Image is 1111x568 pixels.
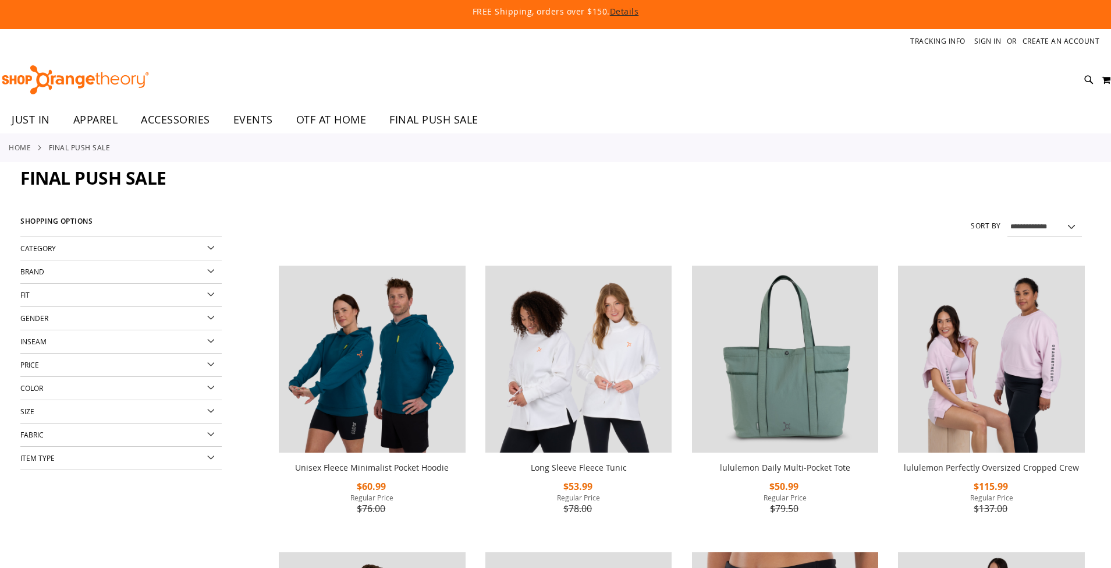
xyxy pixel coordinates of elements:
[974,36,1002,46] a: Sign In
[692,266,879,455] a: lululemon Daily Multi-Pocket Tote
[378,107,490,133] a: FINAL PUSH SALE
[129,107,222,133] a: ACCESSORIES
[279,266,466,455] a: Unisex Fleece Minimalist Pocket Hoodie
[971,221,1001,231] label: Sort By
[898,266,1085,455] a: lululemon Perfectly Oversized Cropped Crew
[62,107,130,133] a: APPAREL
[273,260,471,546] div: product
[141,107,210,133] span: ACCESSORIES
[563,502,594,515] span: $78.00
[285,107,378,133] a: OTF AT HOME
[20,430,44,439] span: Fabric
[563,480,594,493] span: $53.99
[20,313,48,323] span: Gender
[9,142,31,153] a: Home
[222,107,285,133] a: EVENTS
[296,107,367,133] span: OTF AT HOME
[485,493,672,502] span: Regular Price
[898,266,1085,453] img: lululemon Perfectly Oversized Cropped Crew
[485,266,672,455] a: Product image for Fleece Long Sleeve
[974,502,1009,515] span: $137.00
[20,237,222,260] div: Category
[910,36,966,46] a: Tracking Info
[20,212,222,237] strong: Shopping Options
[49,142,111,153] strong: FINAL PUSH SALE
[20,424,222,447] div: Fabric
[20,400,222,424] div: Size
[20,307,222,330] div: Gender
[20,166,166,190] span: FINAL PUSH SALE
[20,377,222,400] div: Color
[485,266,672,453] img: Product image for Fleece Long Sleeve
[20,284,222,307] div: Fit
[904,462,1079,473] a: lululemon Perfectly Oversized Cropped Crew
[770,502,800,515] span: $79.50
[20,360,39,369] span: Price
[686,260,885,546] div: product
[20,354,222,377] div: Price
[20,383,43,393] span: Color
[769,480,800,493] span: $50.99
[357,480,388,493] span: $60.99
[295,462,449,473] a: Unisex Fleece Minimalist Pocket Hoodie
[610,6,639,17] a: Details
[20,337,47,346] span: Inseam
[20,330,222,354] div: Inseam
[12,107,50,133] span: JUST IN
[720,462,850,473] a: lululemon Daily Multi-Pocket Tote
[692,493,879,502] span: Regular Price
[207,6,905,17] p: FREE Shipping, orders over $150.
[20,407,34,416] span: Size
[73,107,118,133] span: APPAREL
[20,447,222,470] div: Item Type
[233,107,273,133] span: EVENTS
[531,462,627,473] a: Long Sleeve Fleece Tunic
[974,480,1010,493] span: $115.99
[20,244,56,253] span: Category
[20,260,222,284] div: Brand
[389,107,478,133] span: FINAL PUSH SALE
[20,290,30,299] span: Fit
[898,493,1085,502] span: Regular Price
[1023,36,1100,46] a: Create an Account
[892,260,1091,546] div: product
[20,453,55,463] span: Item Type
[692,266,879,453] img: lululemon Daily Multi-Pocket Tote
[357,502,387,515] span: $76.00
[279,493,466,502] span: Regular Price
[480,260,678,546] div: product
[279,266,466,453] img: Unisex Fleece Minimalist Pocket Hoodie
[20,267,44,276] span: Brand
